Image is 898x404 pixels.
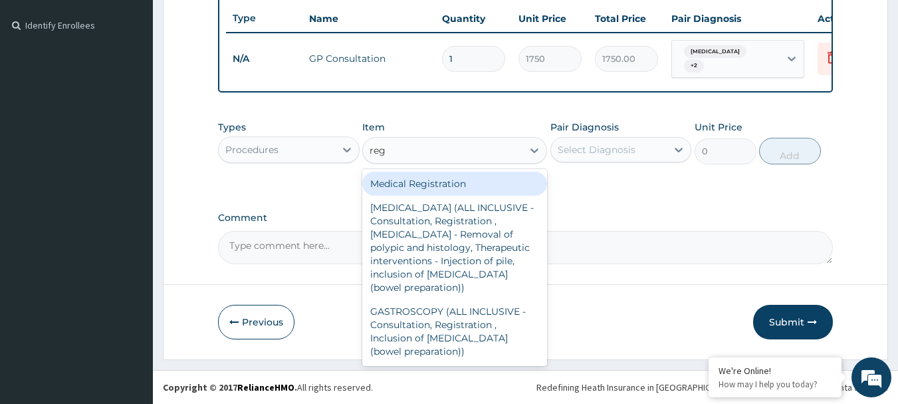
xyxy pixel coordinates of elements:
label: Comment [218,212,834,224]
div: Minimize live chat window [218,7,250,39]
span: [MEDICAL_DATA] [684,45,746,59]
a: RelianceHMO [237,381,294,393]
p: How may I help you today? [719,379,832,390]
th: Pair Diagnosis [665,5,811,32]
div: Medical Registration [362,172,547,196]
th: Total Price [588,5,665,32]
label: Item [362,120,385,134]
footer: All rights reserved. [153,370,898,404]
button: Previous [218,305,294,339]
div: Procedures [225,143,279,156]
strong: Copyright © 2017 . [163,381,297,393]
td: N/A [226,47,302,71]
th: Type [226,6,302,31]
span: + 2 [684,59,704,73]
button: Add [759,138,821,164]
img: d_794563401_company_1708531726252_794563401 [25,67,54,100]
div: We're Online! [719,365,832,377]
div: Redefining Heath Insurance in [GEOGRAPHIC_DATA] using Telemedicine and Data Science! [536,381,888,394]
div: Chat with us now [69,75,223,92]
th: Name [302,5,435,32]
th: Actions [811,5,877,32]
td: GP Consultation [302,45,435,72]
textarea: Type your message and hit 'Enter' [7,266,253,312]
label: Types [218,122,246,133]
div: Select Diagnosis [558,143,635,156]
div: GASTROSCOPY (ALL INCLUSIVE - Consultation, Registration , Inclusion of [MEDICAL_DATA] (bowel prep... [362,300,547,363]
label: Unit Price [695,120,742,134]
span: We're online! [77,118,183,253]
button: Submit [753,305,833,339]
th: Quantity [435,5,512,32]
div: [MEDICAL_DATA] (ALL INCLUSIVE - Consultation, Registration , [MEDICAL_DATA] - Removal of polypic ... [362,196,547,300]
label: Pair Diagnosis [550,120,619,134]
th: Unit Price [512,5,588,32]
